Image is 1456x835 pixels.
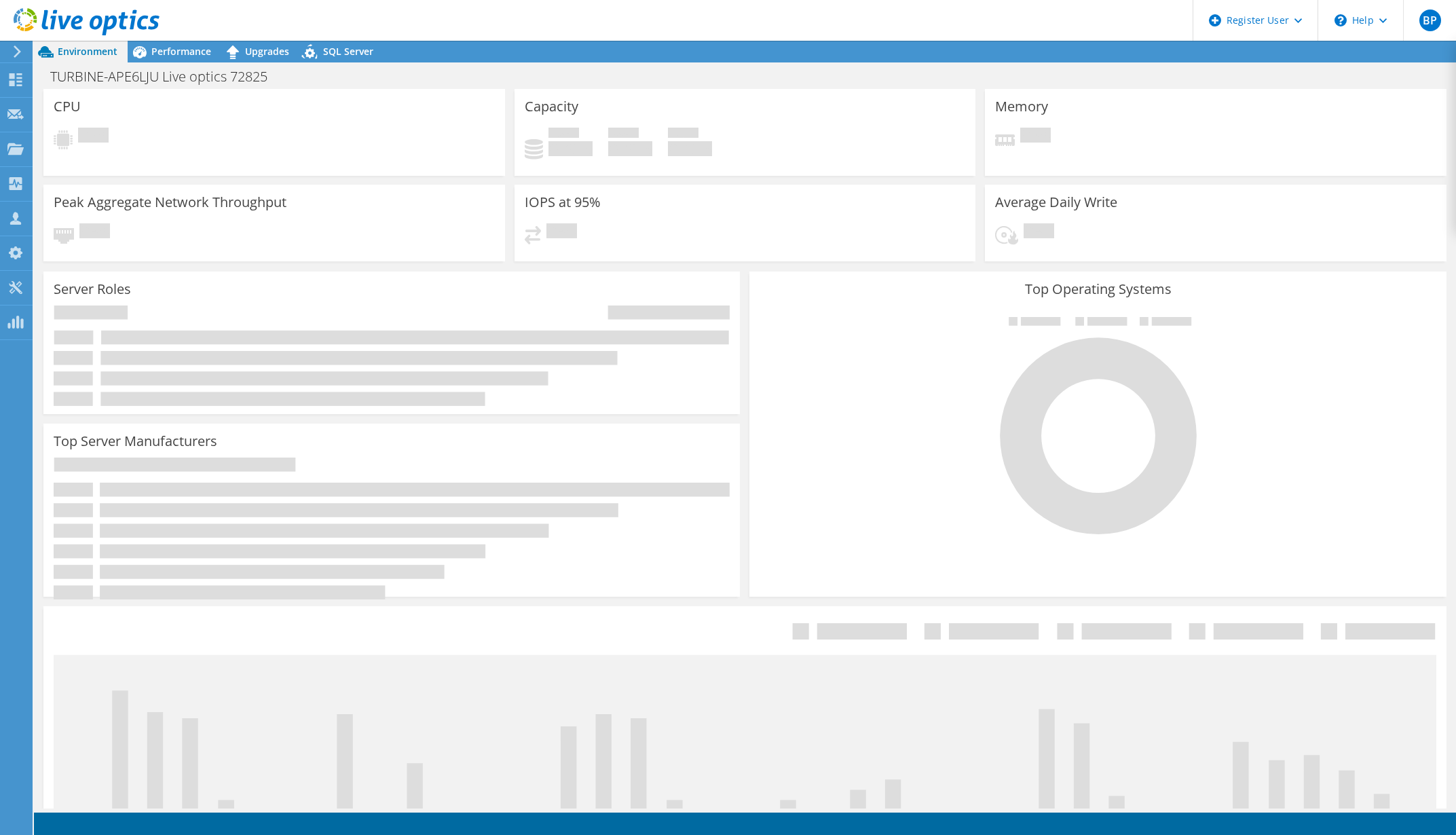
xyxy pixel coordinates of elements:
[668,128,698,141] span: Total
[54,195,286,210] h3: Peak Aggregate Network Throughput
[525,195,601,210] h3: IOPS at 95%
[1020,128,1051,146] span: Pending
[323,45,373,58] span: SQL Server
[608,128,639,141] span: Free
[668,141,712,156] h4: 0 GiB
[245,45,289,58] span: Upgrades
[995,195,1117,210] h3: Average Daily Write
[1419,10,1441,31] span: BP
[1024,223,1054,242] span: Pending
[608,141,652,156] h4: 0 GiB
[525,99,578,114] h3: Capacity
[995,99,1048,114] h3: Memory
[760,282,1436,297] h3: Top Operating Systems
[54,434,217,449] h3: Top Server Manufacturers
[54,282,131,297] h3: Server Roles
[79,223,110,242] span: Pending
[54,99,81,114] h3: CPU
[546,223,577,242] span: Pending
[44,69,288,84] h1: TURBINE-APE6LJU Live optics 72825
[548,141,593,156] h4: 0 GiB
[78,128,109,146] span: Pending
[58,45,117,58] span: Environment
[151,45,211,58] span: Performance
[1334,14,1347,26] svg: \n
[548,128,579,141] span: Used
